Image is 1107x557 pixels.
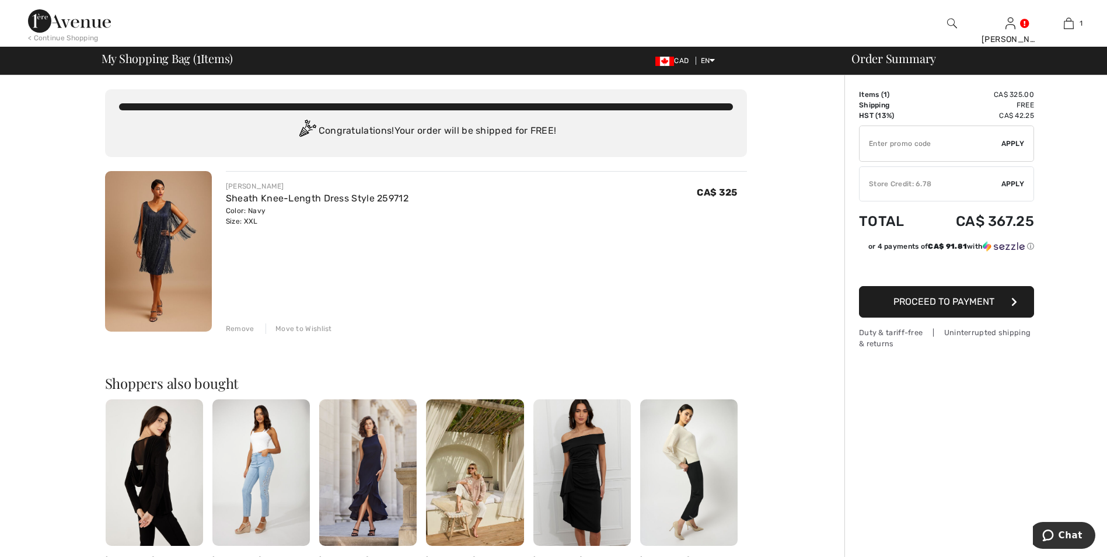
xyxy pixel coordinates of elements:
[923,110,1034,121] td: CA$ 42.25
[859,256,1034,282] iframe: PayPal-paypal
[982,33,1039,46] div: [PERSON_NAME]
[928,242,967,250] span: CA$ 91.81
[859,100,923,110] td: Shipping
[105,171,212,332] img: Sheath Knee-Length Dress Style 259712
[655,57,674,66] img: Canadian Dollar
[947,16,957,30] img: search the website
[105,376,747,390] h2: Shoppers also bought
[1001,138,1025,149] span: Apply
[28,9,111,33] img: 1ère Avenue
[119,120,733,143] div: Congratulations! Your order will be shipped for FREE!
[893,296,994,307] span: Proceed to Payment
[860,179,1001,189] div: Store Credit: 6.78
[655,57,693,65] span: CAD
[226,193,408,204] a: Sheath Knee-Length Dress Style 259712
[868,241,1034,252] div: or 4 payments of with
[226,206,408,227] div: Color: Navy Size: XXL
[533,399,631,546] img: Knee-Length Bodycon Dress Style 259101
[295,120,319,143] img: Congratulation2.svg
[859,327,1034,349] div: Duty & tariff-free | Uninterrupted shipping & returns
[1064,16,1074,30] img: My Bag
[923,201,1034,241] td: CA$ 367.25
[923,89,1034,100] td: CA$ 325.00
[212,399,310,546] img: Embroidered Mid-Rise Slim Jeans Style 256739U
[1005,16,1015,30] img: My Info
[1040,16,1097,30] a: 1
[859,286,1034,318] button: Proceed to Payment
[859,241,1034,256] div: or 4 payments ofCA$ 91.81withSezzle Click to learn more about Sezzle
[1033,522,1095,551] iframe: Opens a widget where you can chat to one of our agents
[701,57,715,65] span: EN
[883,90,887,99] span: 1
[266,323,332,334] div: Move to Wishlist
[319,399,417,546] img: Ankle-Length Fit and Flare Dress Style 228174
[226,323,254,334] div: Remove
[859,89,923,100] td: Items ( )
[983,241,1025,252] img: Sezzle
[106,399,203,546] img: Hip-Length Chic Pullover Style 254025
[923,100,1034,110] td: Free
[1005,18,1015,29] a: Sign In
[426,399,523,546] img: Floral Crew Neck Pullover Style 256767U
[226,181,408,192] div: [PERSON_NAME]
[1080,18,1082,29] span: 1
[102,53,233,64] span: My Shopping Bag ( Items)
[640,399,738,546] img: Slim Cropped Jean Style 253986
[860,126,1001,161] input: Promo code
[697,187,737,198] span: CA$ 325
[1001,179,1025,189] span: Apply
[837,53,1100,64] div: Order Summary
[197,50,201,65] span: 1
[28,33,99,43] div: < Continue Shopping
[859,110,923,121] td: HST (13%)
[859,201,923,241] td: Total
